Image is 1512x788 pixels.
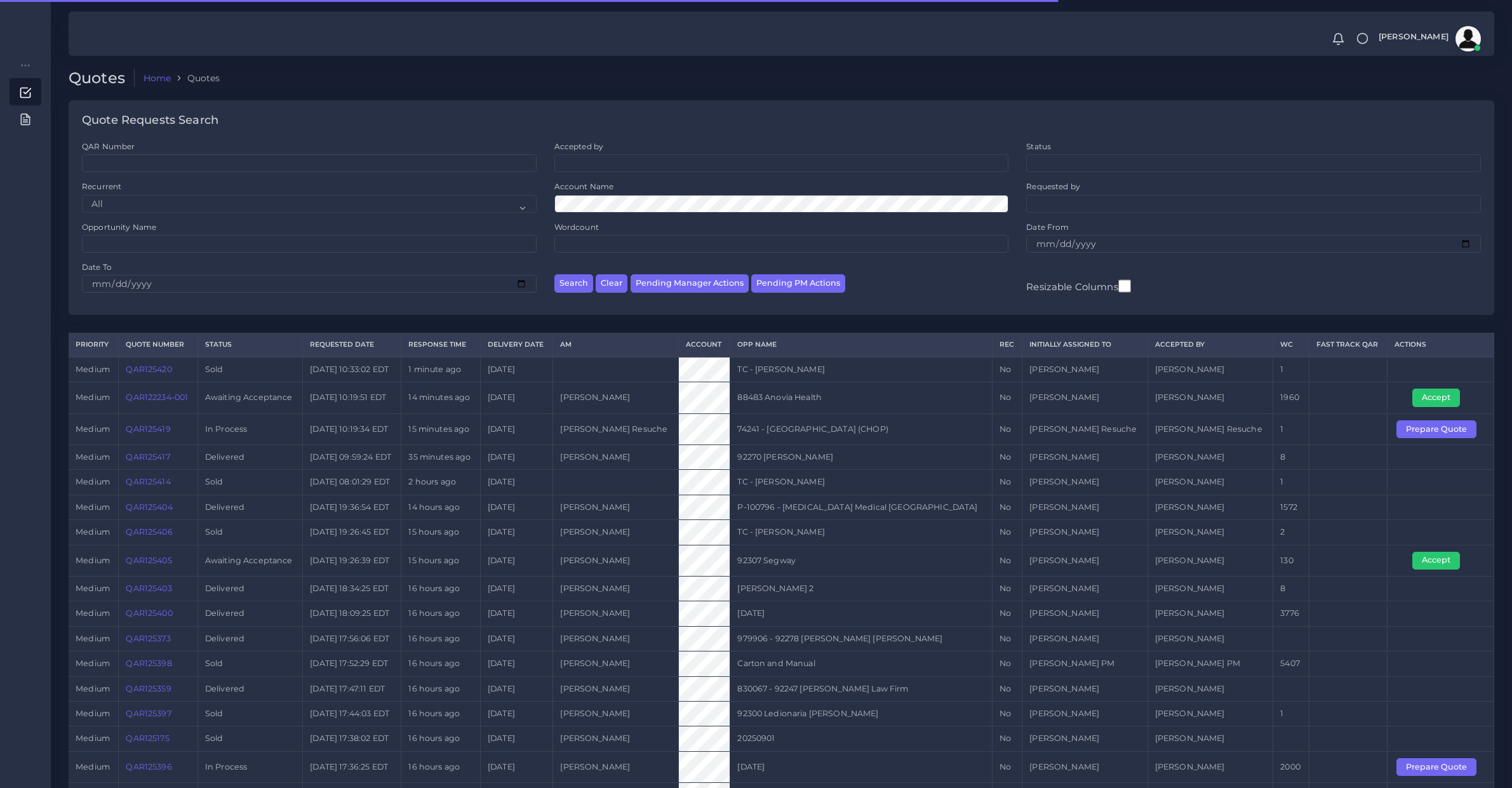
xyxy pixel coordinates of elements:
[553,495,679,519] td: [PERSON_NAME]
[480,333,552,357] th: Delivery Date
[553,413,679,444] td: [PERSON_NAME] Resuche
[554,222,599,232] label: Wordcount
[992,601,1022,626] td: No
[992,333,1022,357] th: REC
[197,626,302,651] td: Delivered
[992,545,1022,576] td: No
[553,726,679,751] td: [PERSON_NAME]
[480,576,552,601] td: [DATE]
[197,545,302,576] td: Awaiting Acceptance
[751,274,845,293] button: Pending PM Actions
[992,651,1022,676] td: No
[992,751,1022,782] td: No
[553,576,679,601] td: [PERSON_NAME]
[76,364,110,374] span: medium
[69,69,135,88] h2: Quotes
[1022,495,1148,519] td: [PERSON_NAME]
[76,608,110,618] span: medium
[1412,552,1460,570] button: Accept
[730,470,992,495] td: TC - [PERSON_NAME]
[126,364,171,374] a: QAR125420
[76,733,110,743] span: medium
[303,626,401,651] td: [DATE] 17:56:06 EDT
[1147,626,1273,651] td: [PERSON_NAME]
[554,181,614,192] label: Account Name
[82,114,218,128] h4: Quote Requests Search
[480,751,552,782] td: [DATE]
[82,181,121,192] label: Recurrent
[76,762,110,771] span: medium
[1273,601,1309,626] td: 3776
[1022,444,1148,469] td: [PERSON_NAME]
[1022,601,1148,626] td: [PERSON_NAME]
[197,751,302,782] td: In Process
[126,684,171,693] a: QAR125359
[480,495,552,519] td: [DATE]
[1412,555,1469,564] a: Accept
[1147,576,1273,601] td: [PERSON_NAME]
[1455,26,1481,51] img: avatar
[119,333,197,357] th: Quote Number
[401,701,481,726] td: 16 hours ago
[553,545,679,576] td: [PERSON_NAME]
[197,495,302,519] td: Delivered
[303,357,401,382] td: [DATE] 10:33:02 EDT
[730,726,992,751] td: 20250901
[197,576,302,601] td: Delivered
[1022,357,1148,382] td: [PERSON_NAME]
[82,262,112,272] label: Date To
[730,413,992,444] td: 74241 - [GEOGRAPHIC_DATA] (CHOP)
[730,601,992,626] td: [DATE]
[401,545,481,576] td: 15 hours ago
[553,520,679,545] td: [PERSON_NAME]
[480,520,552,545] td: [DATE]
[401,520,481,545] td: 15 hours ago
[553,701,679,726] td: [PERSON_NAME]
[82,222,156,232] label: Opportunity Name
[1273,520,1309,545] td: 2
[1147,470,1273,495] td: [PERSON_NAME]
[730,576,992,601] td: [PERSON_NAME] 2
[730,676,992,701] td: 830067 - 92247 [PERSON_NAME] Law Firm
[126,527,172,537] a: QAR125406
[992,357,1022,382] td: No
[992,495,1022,519] td: No
[303,495,401,519] td: [DATE] 19:36:54 EDT
[1309,333,1388,357] th: Fast Track QAR
[1147,333,1273,357] th: Accepted by
[1147,413,1273,444] td: [PERSON_NAME] Resuche
[126,658,171,668] a: QAR125398
[1022,470,1148,495] td: [PERSON_NAME]
[1022,520,1148,545] td: [PERSON_NAME]
[1022,751,1148,782] td: [PERSON_NAME]
[553,382,679,413] td: [PERSON_NAME]
[303,545,401,576] td: [DATE] 19:26:39 EDT
[1273,357,1309,382] td: 1
[1022,545,1148,576] td: [PERSON_NAME]
[401,726,481,751] td: 16 hours ago
[401,495,481,519] td: 14 hours ago
[553,601,679,626] td: [PERSON_NAME]
[1379,33,1448,41] span: [PERSON_NAME]
[1372,26,1485,51] a: [PERSON_NAME]avatar
[76,424,110,434] span: medium
[553,651,679,676] td: [PERSON_NAME]
[126,502,172,512] a: QAR125404
[126,556,171,565] a: QAR125405
[401,382,481,413] td: 14 minutes ago
[76,452,110,462] span: medium
[1412,392,1469,402] a: Accept
[401,470,481,495] td: 2 hours ago
[992,726,1022,751] td: No
[730,333,992,357] th: Opp Name
[69,333,119,357] th: Priority
[1022,626,1148,651] td: [PERSON_NAME]
[1388,333,1494,357] th: Actions
[596,274,627,293] button: Clear
[1022,413,1148,444] td: [PERSON_NAME] Resuche
[1273,444,1309,469] td: 8
[553,676,679,701] td: [PERSON_NAME]
[303,470,401,495] td: [DATE] 08:01:29 EDT
[1026,141,1051,152] label: Status
[401,601,481,626] td: 16 hours ago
